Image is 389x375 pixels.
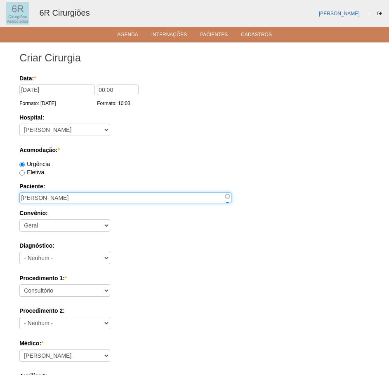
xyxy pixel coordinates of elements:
label: Data: [19,74,367,82]
label: Procedimento 2: [19,307,370,315]
a: Pacientes [200,32,228,40]
input: Eletiva [19,170,25,176]
a: Internações [151,32,187,40]
a: Cadastros [241,32,272,40]
label: Acomodação: [19,146,370,154]
span: Este campo é obrigatório. [58,147,60,153]
label: Convênio: [19,209,370,217]
label: Hospital: [19,113,370,122]
span: Este campo é obrigatório. [65,275,67,281]
span: Este campo é obrigatório. [41,340,43,347]
label: Urgência [19,161,50,167]
label: Eletiva [19,169,44,176]
label: Médico: [19,339,370,347]
div: Formato: 10:03 [97,99,141,108]
label: Diagnóstico: [19,241,370,250]
a: [PERSON_NAME] [319,11,360,16]
input: Urgência [19,162,25,167]
label: Paciente: [19,182,370,190]
i: Sair [377,11,382,16]
h1: Criar Cirurgia [19,53,370,63]
label: Procedimento 1: [19,274,370,282]
span: Este campo é obrigatório. [34,75,36,82]
a: Agenda [117,32,138,40]
a: 6R Cirurgiões [39,8,90,17]
div: Formato: [DATE] [19,99,97,108]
